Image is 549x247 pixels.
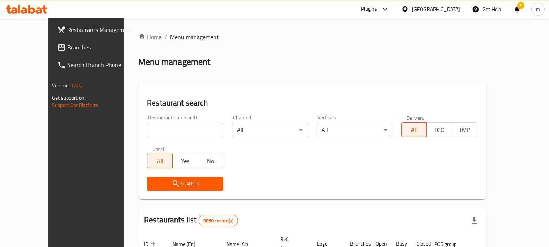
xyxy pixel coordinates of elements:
[165,33,167,41] li: /
[144,214,238,226] h2: Restaurants list
[153,179,217,188] span: Search
[170,33,219,41] span: Menu management
[152,146,166,151] label: Upsell
[147,177,223,191] button: Search
[147,154,173,168] button: All
[405,125,424,135] span: All
[51,38,140,56] a: Branches
[199,215,238,226] div: Total records count
[361,5,377,14] div: Plugins
[232,123,308,137] div: All
[536,5,540,13] span: m
[147,123,223,137] input: Search for restaurant name or ID..
[198,154,223,168] button: No
[466,212,483,229] div: Export file
[406,115,425,120] label: Delivery
[317,123,393,137] div: All
[430,125,449,135] span: TGO
[52,81,70,90] span: Version:
[426,122,452,137] button: TGO
[201,156,220,166] span: No
[51,56,140,74] a: Search Branch Phone
[67,25,134,34] span: Restaurants Management
[412,5,460,13] div: [GEOGRAPHIC_DATA]
[199,217,238,224] span: 9850 record(s)
[138,33,162,41] a: Home
[67,60,134,69] span: Search Branch Phone
[138,33,486,41] nav: breadcrumb
[452,122,477,137] button: TMP
[51,21,140,38] a: Restaurants Management
[71,81,82,90] span: 1.0.0
[401,122,427,137] button: All
[52,93,86,103] span: Get support on:
[172,154,198,168] button: Yes
[176,156,195,166] span: Yes
[150,156,170,166] span: All
[52,100,98,110] a: Support.OpsPlatform
[147,97,477,108] h2: Restaurant search
[455,125,474,135] span: TMP
[67,43,134,52] span: Branches
[138,56,210,68] h2: Menu management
